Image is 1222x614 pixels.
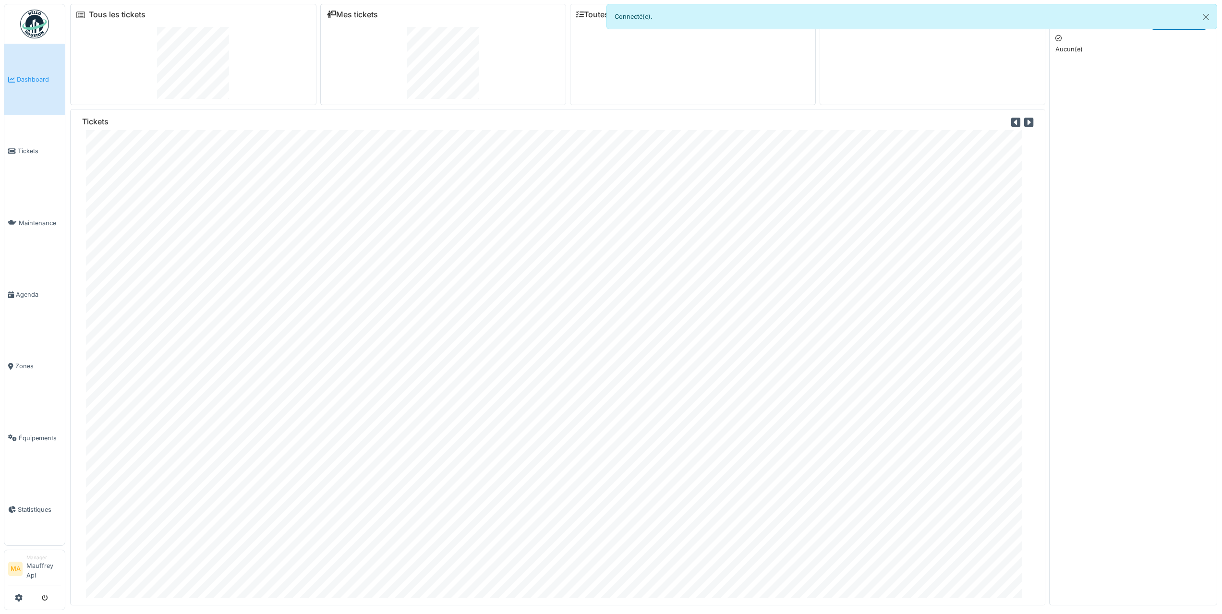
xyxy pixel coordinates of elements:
span: Maintenance [19,218,61,228]
a: MA ManagerMauffrey Api [8,554,61,586]
a: Statistiques [4,474,65,545]
span: Tickets [18,146,61,156]
button: Close [1195,4,1217,30]
a: Tous les tickets [89,10,145,19]
a: Toutes les tâches [576,10,648,19]
span: Zones [15,361,61,371]
span: Statistiques [18,505,61,514]
div: Manager [26,554,61,561]
a: Équipements [4,402,65,473]
a: Dashboard [4,44,65,115]
p: Aucun(e) [1055,45,1211,54]
div: Connecté(e). [606,4,1218,29]
span: Dashboard [17,75,61,84]
a: Agenda [4,259,65,330]
a: Zones [4,330,65,402]
img: Badge_color-CXgf-gQk.svg [20,10,49,38]
li: MA [8,562,23,576]
span: Équipements [19,433,61,443]
a: Maintenance [4,187,65,259]
li: Mauffrey Api [26,554,61,584]
a: Tickets [4,115,65,187]
h6: Tickets [82,117,109,126]
span: Agenda [16,290,61,299]
a: Mes tickets [327,10,378,19]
